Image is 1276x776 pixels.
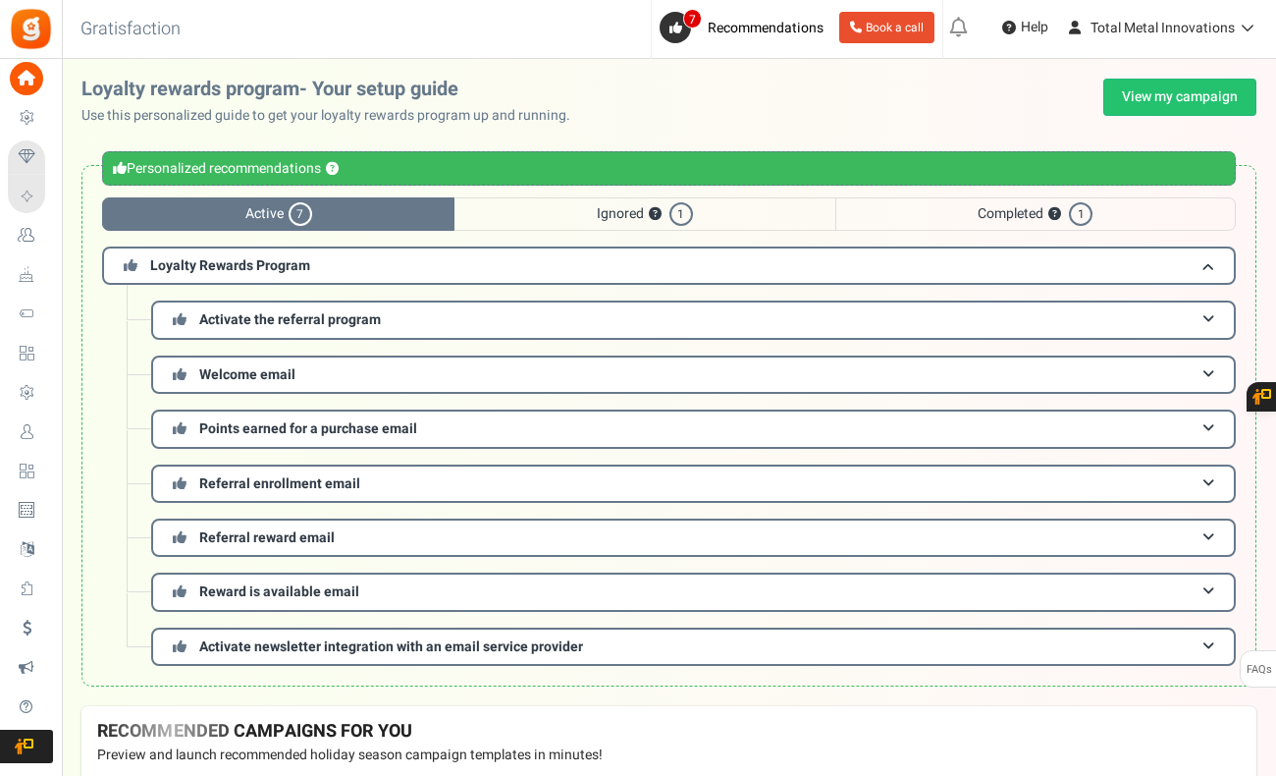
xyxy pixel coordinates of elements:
span: Referral enrollment email [199,473,360,494]
a: Book a call [839,12,934,43]
button: ? [1048,208,1061,221]
button: ? [649,208,662,221]
span: Help [1016,18,1048,37]
button: ? [326,163,339,176]
h4: RECOMMENDED CAMPAIGNS FOR YOU [97,722,1241,742]
span: Referral reward email [199,527,335,548]
span: Points earned for a purchase email [199,418,417,439]
span: 1 [669,202,693,226]
span: Active [102,197,454,231]
p: Use this personalized guide to get your loyalty rewards program up and running. [81,106,586,126]
span: 7 [289,202,312,226]
div: Personalized recommendations [102,151,1236,186]
span: Activate newsletter integration with an email service provider [199,637,583,657]
p: Preview and launch recommended holiday season campaign templates in minutes! [97,746,1241,765]
span: Recommendations [708,18,824,38]
h2: Loyalty rewards program- Your setup guide [81,79,586,100]
a: 7 Recommendations [660,12,831,43]
span: 1 [1069,202,1092,226]
h3: Gratisfaction [59,10,202,49]
a: Help [994,12,1056,43]
span: Total Metal Innovations [1090,18,1235,38]
span: FAQs [1246,651,1272,689]
span: Loyalty Rewards Program [150,255,310,276]
span: Ignored [454,197,834,231]
span: 7 [683,9,702,28]
span: Completed [835,197,1236,231]
img: Gratisfaction [9,7,53,51]
a: View my campaign [1103,79,1256,116]
span: Welcome email [199,364,295,385]
span: Reward is available email [199,582,359,602]
span: Activate the referral program [199,309,381,330]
